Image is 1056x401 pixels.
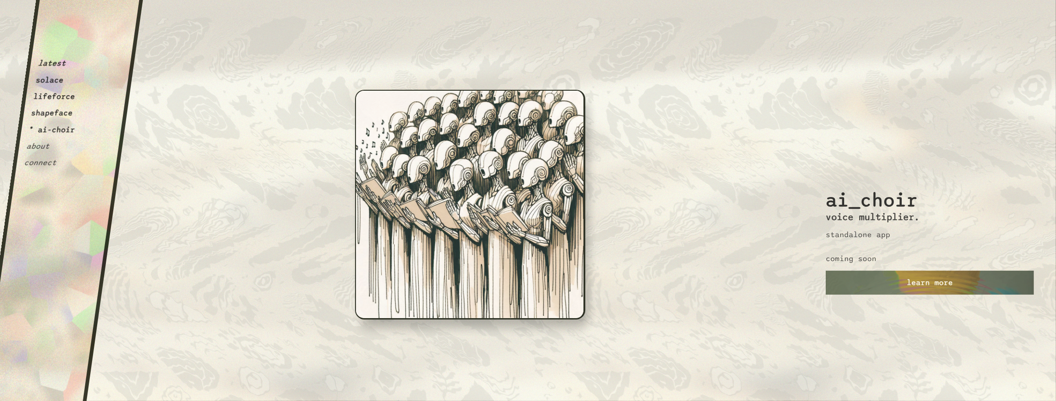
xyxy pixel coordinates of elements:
[826,254,876,263] p: coming soon
[35,76,64,85] button: solace
[23,158,57,168] button: connect
[37,59,66,68] button: latest
[826,106,918,212] h2: ai_choir
[355,90,585,320] img: ai-choir.c147e293.jpeg
[28,125,76,134] button: * ai-choir
[826,271,1034,295] a: learn more
[826,212,920,223] h3: voice multiplier.
[26,142,50,151] button: about
[826,230,890,239] p: standalone app
[33,92,76,101] button: lifeforce
[30,109,73,118] button: shapeface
